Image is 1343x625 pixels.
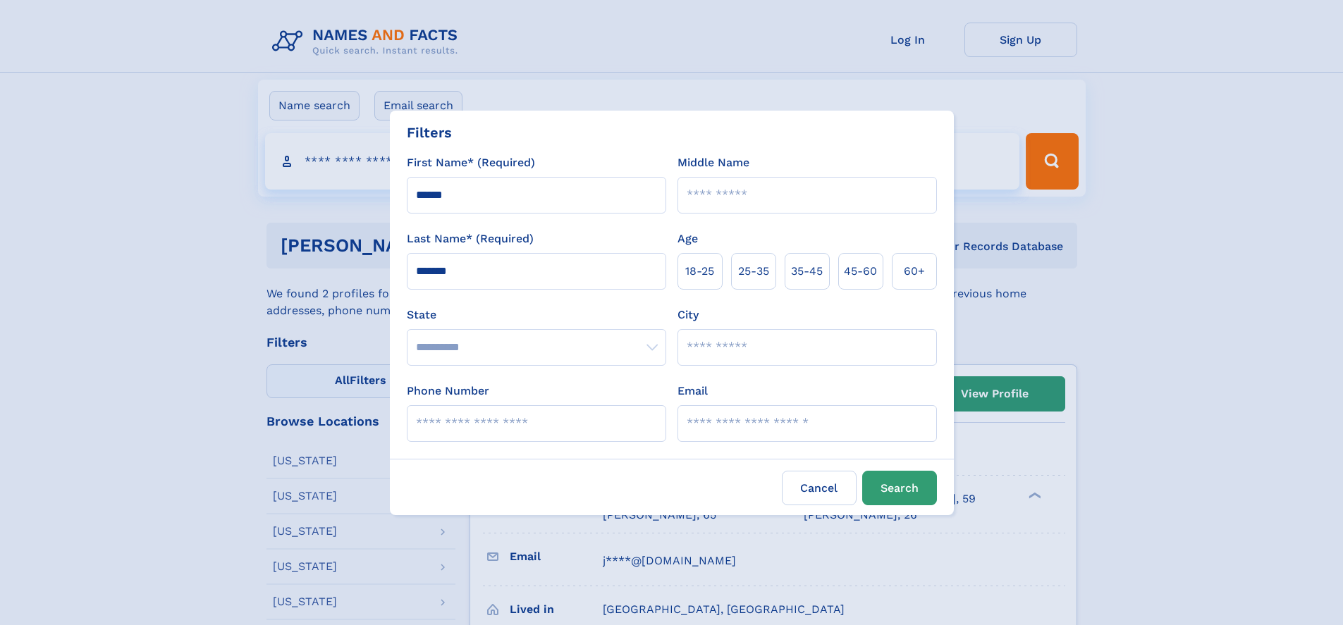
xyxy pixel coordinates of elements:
label: State [407,307,666,323]
span: 35‑45 [791,263,823,280]
label: City [677,307,699,323]
label: Cancel [782,471,857,505]
button: Search [862,471,937,505]
label: Age [677,230,698,247]
span: 45‑60 [844,263,877,280]
label: Last Name* (Required) [407,230,534,247]
span: 25‑35 [738,263,769,280]
label: Email [677,383,708,400]
span: 60+ [904,263,925,280]
div: Filters [407,122,452,143]
label: Middle Name [677,154,749,171]
span: 18‑25 [685,263,714,280]
label: Phone Number [407,383,489,400]
label: First Name* (Required) [407,154,535,171]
